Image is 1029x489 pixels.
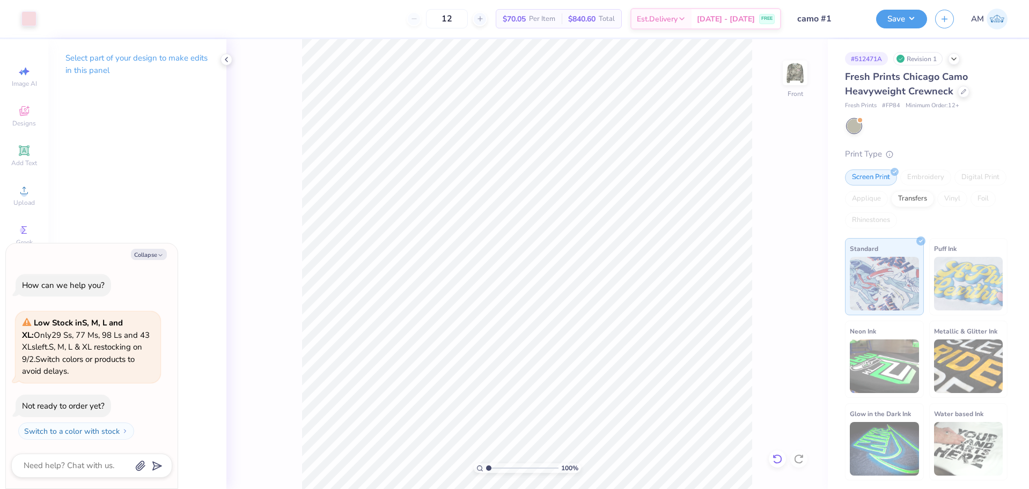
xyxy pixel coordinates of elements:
[850,339,919,393] img: Neon Ink
[16,238,33,247] span: Greek
[850,422,919,476] img: Glow in the Dark Ink
[637,13,678,25] span: Est. Delivery
[850,325,876,337] span: Neon Ink
[934,339,1003,393] img: Metallic & Glitter Ink
[599,13,615,25] span: Total
[784,62,806,84] img: Front
[122,428,128,434] img: Switch to a color with stock
[761,15,773,23] span: FREE
[12,119,36,128] span: Designs
[937,191,967,207] div: Vinyl
[845,101,877,110] span: Fresh Prints
[882,101,900,110] span: # FP84
[22,317,150,376] span: Only 29 Ss, 77 Ms, 98 Ls and 43 XLs left. S, M, L & XL restocking on 9/2. Switch colors or produc...
[893,52,943,65] div: Revision 1
[850,408,911,419] span: Glow in the Dark Ink
[900,169,951,186] div: Embroidery
[954,169,1006,186] div: Digital Print
[22,401,105,411] div: Not ready to order yet?
[934,243,957,254] span: Puff Ink
[845,191,888,207] div: Applique
[65,52,209,77] p: Select part of your design to make edits in this panel
[934,408,983,419] span: Water based Ink
[11,159,37,167] span: Add Text
[971,13,984,25] span: AM
[12,79,37,88] span: Image AI
[971,191,996,207] div: Foil
[18,423,134,440] button: Switch to a color with stock
[503,13,526,25] span: $70.05
[426,9,468,28] input: – –
[876,10,927,28] button: Save
[529,13,555,25] span: Per Item
[561,463,578,473] span: 100 %
[845,169,897,186] div: Screen Print
[934,257,1003,310] img: Puff Ink
[934,325,997,337] span: Metallic & Glitter Ink
[568,13,596,25] span: $840.60
[789,8,868,29] input: Untitled Design
[891,191,934,207] div: Transfers
[850,257,919,310] img: Standard
[934,422,1003,476] img: Water based Ink
[845,70,968,98] span: Fresh Prints Chicago Camo Heavyweight Crewneck
[906,101,959,110] span: Minimum Order: 12 +
[971,9,1008,29] a: AM
[22,317,123,340] strong: Low Stock in S, M, L and XL :
[845,148,1008,160] div: Print Type
[22,280,105,291] div: How can we help you?
[788,89,803,99] div: Front
[131,249,167,260] button: Collapse
[845,212,897,228] div: Rhinestones
[697,13,755,25] span: [DATE] - [DATE]
[845,52,888,65] div: # 512471A
[13,198,35,207] span: Upload
[987,9,1008,29] img: Arvi Mikhail Parcero
[850,243,878,254] span: Standard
